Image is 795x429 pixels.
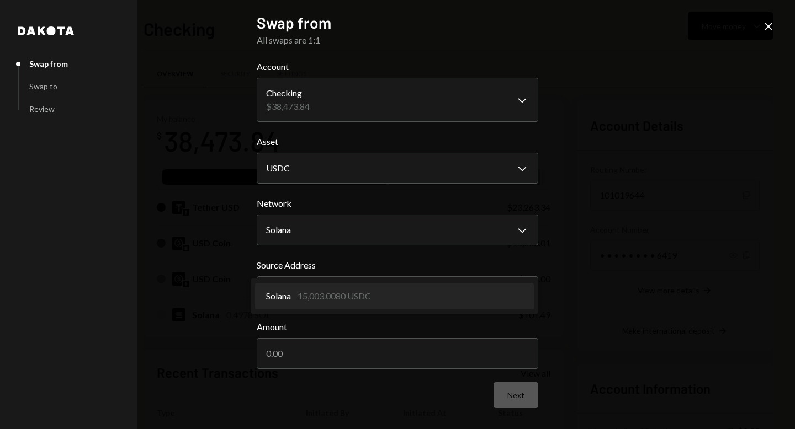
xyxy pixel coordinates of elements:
[257,153,538,184] button: Asset
[257,197,538,210] label: Network
[29,104,55,114] div: Review
[257,338,538,369] input: 0.00
[257,320,538,334] label: Amount
[257,34,538,47] div: All swaps are 1:1
[29,59,68,68] div: Swap from
[298,289,371,303] div: 15,003.0080 USDC
[257,12,538,34] h2: Swap from
[257,78,538,122] button: Account
[257,259,538,272] label: Source Address
[257,214,538,245] button: Network
[266,289,291,303] span: Solana
[257,276,538,307] button: Source Address
[257,135,538,148] label: Asset
[257,60,538,73] label: Account
[29,82,57,91] div: Swap to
